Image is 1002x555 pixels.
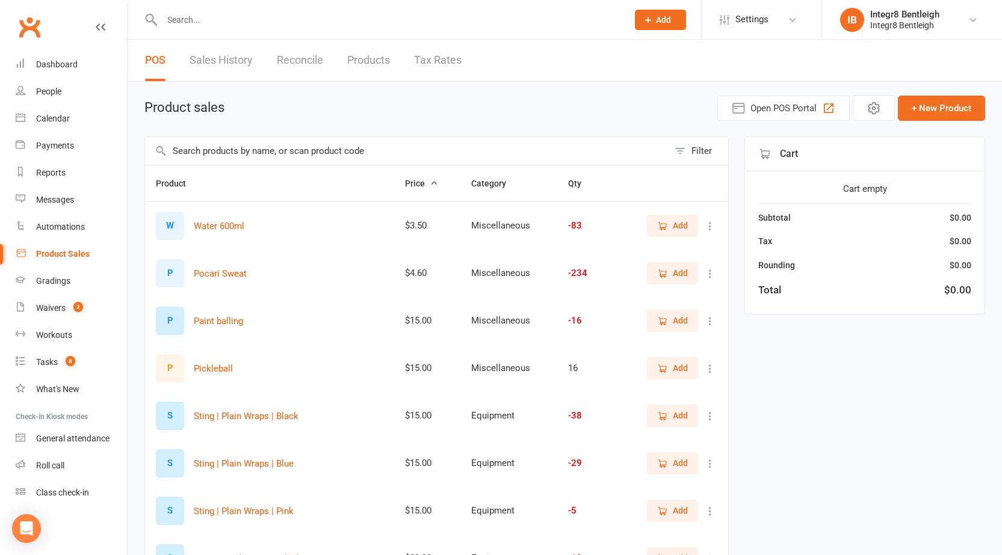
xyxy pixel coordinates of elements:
div: Gradings [36,276,70,286]
div: People [36,87,61,96]
div: Miscellaneous [471,221,546,231]
a: POS [145,40,165,81]
div: $15.00 [405,316,450,326]
input: Search... [158,11,619,28]
input: Search products by name, or scan product code [145,137,669,165]
div: General attendance [36,434,110,443]
button: Pickleball [194,361,233,376]
span: Qty [568,179,595,188]
span: Add [673,456,688,470]
div: $0.00 [950,211,971,224]
div: -16 [568,316,604,326]
button: Product [156,176,199,191]
div: S [156,497,184,525]
a: Dashboard [16,51,127,78]
div: -234 [568,268,604,278]
a: Clubworx [14,12,45,42]
button: Price [405,176,438,191]
a: Payments [16,132,127,159]
div: Open Intercom Messenger [12,514,41,543]
div: Cart empty [758,182,971,196]
button: Sting | Plain Wraps | Pink [194,504,294,518]
div: Integr8 Bentleigh [870,9,939,20]
span: Add [656,15,671,25]
a: People [16,78,127,105]
button: Open POS Portal [717,96,850,121]
button: Water 600ml [194,219,244,233]
div: Dashboard [36,60,78,69]
span: Price [405,179,438,188]
a: Automations [16,213,127,241]
button: Sting | Plain Wraps | Blue [194,456,294,471]
a: Gradings [16,268,127,295]
div: $3.50 [405,221,450,231]
div: -29 [568,458,604,468]
button: Add [647,310,698,331]
button: Qty [568,176,595,191]
div: $0.00 [950,259,971,272]
div: Rounding [758,259,795,272]
a: Waivers 2 [16,295,127,322]
div: Roll call [36,461,64,470]
button: Category [471,176,519,191]
button: Filter [669,137,728,165]
div: Equipment [471,506,546,516]
div: Calendar [36,114,70,123]
div: Integr8 Bentleigh [870,20,939,31]
a: General attendance kiosk mode [16,425,127,452]
div: Subtotal [758,211,791,224]
button: Add [647,405,698,426]
div: P [156,259,184,287]
a: Product Sales [16,241,127,268]
button: Pocari Sweat [194,266,247,281]
h1: Product sales [144,100,224,115]
div: Workouts [36,330,72,340]
span: Settings [735,6,769,33]
div: IB [840,8,864,32]
span: 2 [73,302,83,312]
div: $0.00 [950,235,971,248]
span: Add [673,361,688,375]
div: Total [758,282,781,298]
div: $15.00 [405,458,450,468]
span: Add [673,219,688,232]
div: Equipment [471,458,546,468]
button: Add [635,10,686,30]
div: Product Sales [36,249,90,259]
button: Add [647,500,698,521]
div: Messages [36,195,74,204]
div: Class check-in [36,488,89,497]
div: 16 [568,363,604,373]
div: Automations [36,222,85,232]
span: Add [673,409,688,422]
a: What's New [16,376,127,403]
span: Add [673,266,688,280]
div: What's New [36,384,79,394]
button: Paint balling [194,314,243,328]
button: Add [647,262,698,284]
div: $0.00 [944,282,971,298]
div: Tasks [36,357,58,367]
a: Reports [16,159,127,186]
div: $15.00 [405,411,450,421]
a: Sales History [190,40,253,81]
a: Class kiosk mode [16,479,127,506]
a: Tasks 8 [16,349,127,376]
div: Miscellaneous [471,316,546,326]
div: P [156,307,184,335]
div: $15.00 [405,506,450,516]
span: Open POS Portal [750,101,817,115]
div: Payments [36,141,74,150]
div: -5 [568,506,604,516]
a: Messages [16,186,127,213]
a: Roll call [16,452,127,479]
div: $4.60 [405,268,450,278]
button: Add [647,452,698,474]
span: Product [156,179,199,188]
div: S [156,449,184,477]
span: Category [471,179,519,188]
div: $15.00 [405,363,450,373]
div: -83 [568,221,604,231]
div: Equipment [471,411,546,421]
div: Miscellaneous [471,268,546,278]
